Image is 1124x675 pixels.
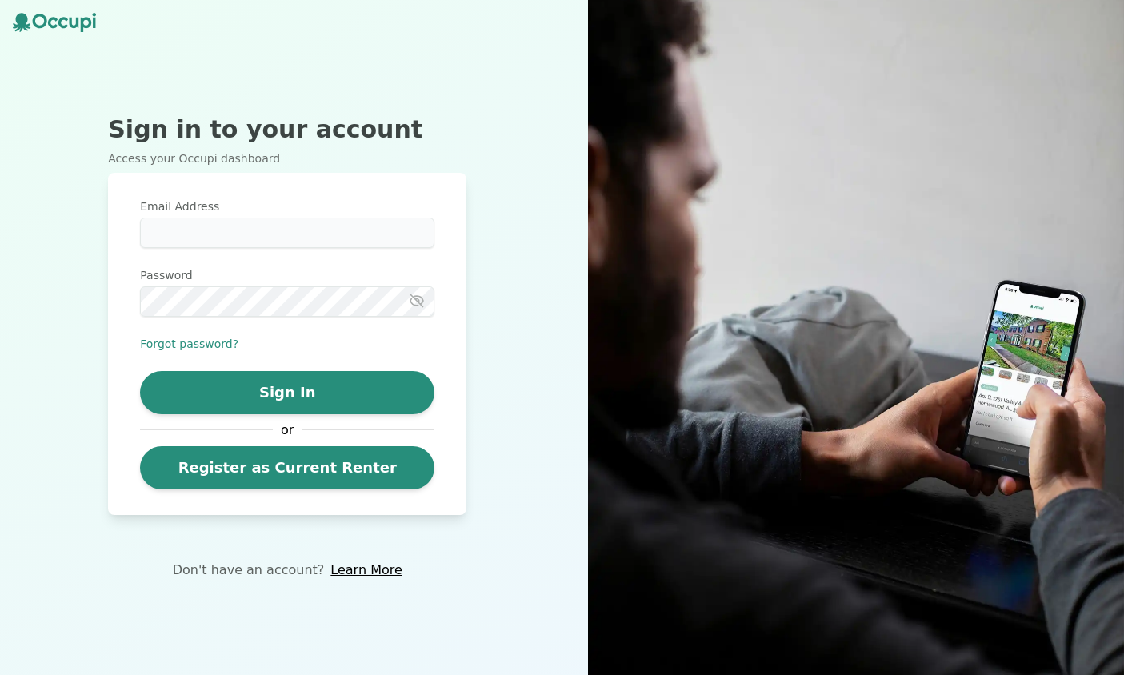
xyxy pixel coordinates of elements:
[140,267,434,283] label: Password
[173,561,325,580] p: Don't have an account?
[140,371,434,414] button: Sign In
[140,336,238,352] button: Forgot password?
[140,446,434,489] a: Register as Current Renter
[108,150,466,166] p: Access your Occupi dashboard
[108,115,466,144] h2: Sign in to your account
[140,198,434,214] label: Email Address
[273,421,302,440] span: or
[330,561,402,580] a: Learn More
